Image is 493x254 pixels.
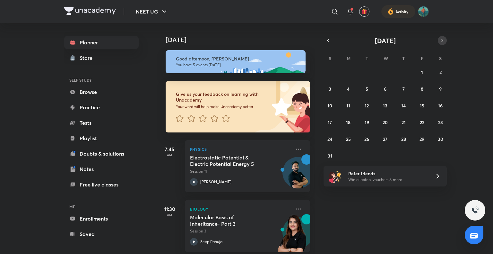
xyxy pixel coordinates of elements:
[348,177,427,183] p: Win a laptop, vouchers & more
[64,101,139,114] a: Practice
[380,84,390,94] button: August 6, 2025
[64,51,139,64] a: Store
[362,84,372,94] button: August 5, 2025
[364,136,369,142] abbr: August 26, 2025
[64,7,116,15] img: Company Logo
[438,119,443,125] abbr: August 23, 2025
[190,228,291,234] p: Session 3
[380,100,390,111] button: August 13, 2025
[346,119,350,125] abbr: August 18, 2025
[398,100,409,111] button: August 14, 2025
[200,179,231,185] p: [PERSON_NAME]
[328,119,332,125] abbr: August 17, 2025
[176,91,270,103] h6: Give us your feedback on learning with Unacademy
[329,55,331,61] abbr: Sunday
[80,54,96,62] div: Store
[365,103,369,109] abbr: August 12, 2025
[325,150,335,161] button: August 31, 2025
[439,86,442,92] abbr: August 9, 2025
[417,100,427,111] button: August 15, 2025
[283,160,314,191] img: Avatar
[190,214,270,227] h5: Molecular Basis of Inheritance- Part 3
[157,145,182,153] h5: 7:45
[250,81,310,132] img: feedback_image
[64,201,139,212] h6: ME
[176,56,300,62] h6: Good afternoon, [PERSON_NAME]
[132,5,172,18] button: NEET UG
[343,100,353,111] button: August 11, 2025
[64,36,139,49] a: Planner
[325,134,335,144] button: August 24, 2025
[362,117,372,127] button: August 19, 2025
[329,86,331,92] abbr: August 3, 2025
[64,75,139,86] h6: SELF STUDY
[435,100,445,111] button: August 16, 2025
[421,69,423,75] abbr: August 1, 2025
[418,6,429,17] img: Abhay
[402,119,406,125] abbr: August 21, 2025
[420,119,424,125] abbr: August 22, 2025
[383,136,387,142] abbr: August 27, 2025
[346,136,351,142] abbr: August 25, 2025
[384,55,388,61] abbr: Wednesday
[421,55,423,61] abbr: Friday
[402,86,405,92] abbr: August 7, 2025
[328,153,332,159] abbr: August 31, 2025
[375,36,396,45] span: [DATE]
[347,55,350,61] abbr: Monday
[343,134,353,144] button: August 25, 2025
[471,206,479,214] img: ttu
[365,119,369,125] abbr: August 19, 2025
[361,9,367,14] img: avatar
[438,136,443,142] abbr: August 30, 2025
[435,67,445,77] button: August 2, 2025
[64,178,139,191] a: Free live classes
[383,103,387,109] abbr: August 13, 2025
[157,213,182,217] p: AM
[383,119,388,125] abbr: August 20, 2025
[176,62,300,68] p: You have 5 events [DATE]
[435,117,445,127] button: August 23, 2025
[64,147,139,160] a: Doubts & solutions
[439,55,442,61] abbr: Saturday
[435,134,445,144] button: August 30, 2025
[402,55,405,61] abbr: Thursday
[417,84,427,94] button: August 8, 2025
[325,84,335,94] button: August 3, 2025
[417,134,427,144] button: August 29, 2025
[166,36,316,44] h4: [DATE]
[359,6,369,17] button: avatar
[398,134,409,144] button: August 28, 2025
[333,36,438,45] button: [DATE]
[417,117,427,127] button: August 22, 2025
[166,50,306,73] img: afternoon
[401,136,406,142] abbr: August 28, 2025
[346,103,350,109] abbr: August 11, 2025
[64,163,139,176] a: Notes
[327,136,332,142] abbr: August 24, 2025
[398,117,409,127] button: August 21, 2025
[325,117,335,127] button: August 17, 2025
[380,134,390,144] button: August 27, 2025
[380,117,390,127] button: August 20, 2025
[325,100,335,111] button: August 10, 2025
[190,205,291,213] p: Biology
[421,86,423,92] abbr: August 8, 2025
[157,153,182,157] p: AM
[190,154,270,167] h5: Electrostatic Potential & Electric Potential Energy 5
[343,117,353,127] button: August 18, 2025
[435,84,445,94] button: August 9, 2025
[64,132,139,145] a: Playlist
[439,69,442,75] abbr: August 2, 2025
[420,103,424,109] abbr: August 15, 2025
[419,136,424,142] abbr: August 29, 2025
[64,212,139,225] a: Enrollments
[438,103,443,109] abbr: August 16, 2025
[327,103,332,109] abbr: August 10, 2025
[417,67,427,77] button: August 1, 2025
[401,103,406,109] abbr: August 14, 2025
[190,145,291,153] p: Physics
[347,86,350,92] abbr: August 4, 2025
[362,134,372,144] button: August 26, 2025
[329,170,342,183] img: referral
